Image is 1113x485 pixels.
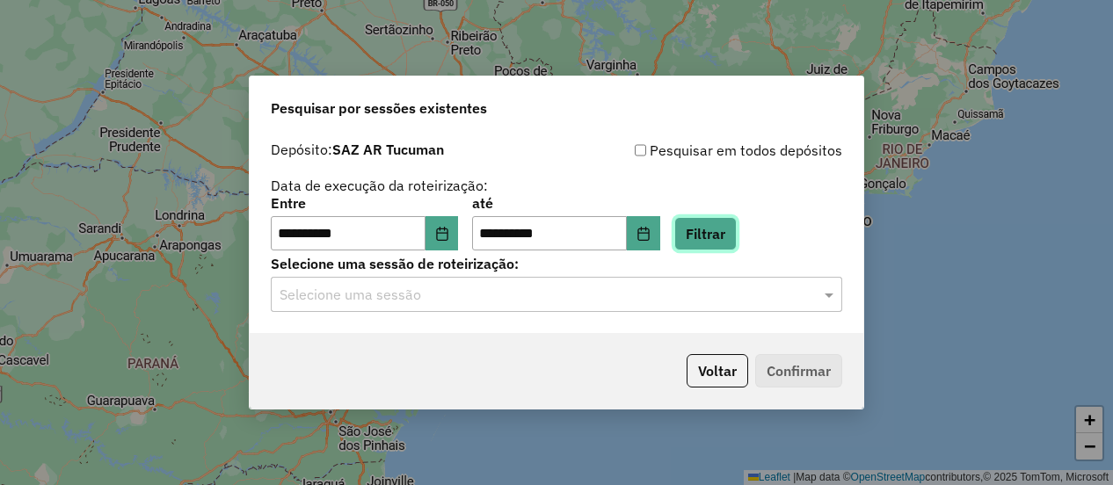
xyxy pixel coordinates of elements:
[627,216,660,251] button: Choose Date
[687,354,748,387] button: Voltar
[271,253,842,274] label: Selecione uma sessão de roteirização:
[426,216,459,251] button: Choose Date
[271,139,444,160] label: Depósito:
[271,192,458,214] label: Entre
[472,192,659,214] label: até
[271,98,487,119] span: Pesquisar por sessões existentes
[271,175,488,196] label: Data de execução da roteirização:
[674,217,737,250] button: Filtrar
[332,141,444,158] strong: SAZ AR Tucuman
[556,140,842,161] div: Pesquisar em todos depósitos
